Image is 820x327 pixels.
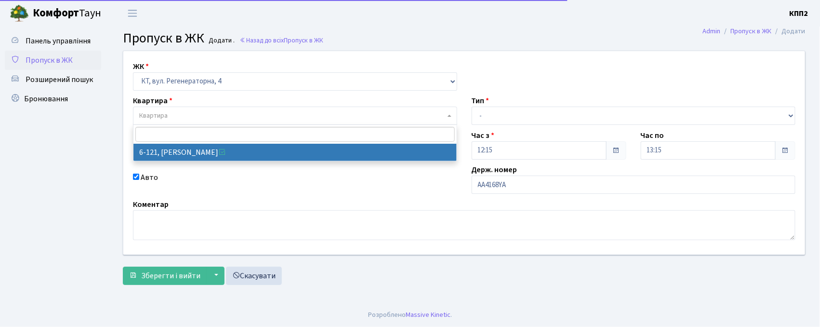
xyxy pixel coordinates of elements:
span: Таун [33,5,101,22]
li: Додати [772,26,806,37]
label: Квартира [133,95,172,107]
label: Коментар [133,199,169,210]
label: Авто [141,172,158,183]
a: Панель управління [5,31,101,51]
a: Назад до всіхПропуск в ЖК [239,36,323,45]
span: Пропуск в ЖК [26,55,73,66]
input: АА1234АА [472,176,796,194]
label: Час з [472,130,495,141]
a: Розширений пошук [5,70,101,89]
a: КПП2 [790,8,808,19]
span: Панель управління [26,36,91,46]
a: Пропуск в ЖК [5,51,101,70]
button: Переключити навігацію [120,5,145,21]
div: Розроблено . [368,310,452,320]
button: Зберегти і вийти [123,267,207,285]
span: Квартира [139,111,168,121]
label: Держ. номер [472,164,517,176]
label: Тип [472,95,489,107]
b: Комфорт [33,5,79,21]
span: Пропуск в ЖК [284,36,323,45]
a: Скасувати [226,267,282,285]
span: Зберегти і вийти [141,271,200,281]
small: Додати . [207,37,235,45]
label: Час по [641,130,664,141]
img: logo.png [10,4,29,23]
a: Admin [703,26,721,36]
nav: breadcrumb [688,21,820,41]
label: ЖК [133,61,149,72]
span: Пропуск в ЖК [123,28,204,48]
a: Massive Kinetic [406,310,450,320]
a: Пропуск в ЖК [731,26,772,36]
li: 6-121, [PERSON_NAME] [133,144,457,161]
a: Бронювання [5,89,101,109]
span: Бронювання [24,94,68,104]
span: Розширений пошук [26,74,93,85]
